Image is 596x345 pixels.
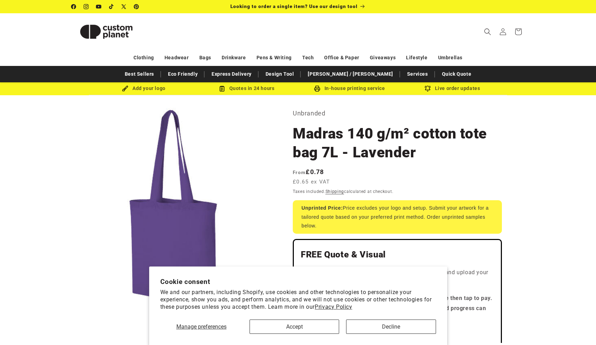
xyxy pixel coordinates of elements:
[480,24,495,39] summary: Search
[293,108,502,119] p: Unbranded
[304,68,396,80] a: [PERSON_NAME] / [PERSON_NAME]
[195,84,298,93] div: Quotes in 24 hours
[133,52,154,64] a: Clothing
[425,85,431,92] img: Order updates
[293,124,502,162] h1: Madras 140 g/m² cotton tote bag 7L - Lavender
[298,84,401,93] div: In-house printing service
[208,68,255,80] a: Express Delivery
[293,200,502,234] div: Price excludes your logo and setup. Submit your artwork for a tailored quote based on your prefer...
[230,3,358,9] span: Looking to order a single item? Use our design tool
[406,52,427,64] a: Lifestyle
[314,85,320,92] img: In-house printing
[69,13,144,50] a: Custom Planet
[262,68,298,80] a: Design Tool
[293,178,330,186] span: £0.65 ex VAT
[293,170,306,175] span: From
[222,52,246,64] a: Drinkware
[324,52,359,64] a: Office & Paper
[250,320,339,334] button: Accept
[293,188,502,195] div: Taxes included. calculated at checkout.
[438,68,475,80] a: Quick Quote
[219,85,225,92] img: Order Updates Icon
[404,68,431,80] a: Services
[346,320,436,334] button: Decline
[293,168,324,175] strong: £0.78
[176,323,227,330] span: Manage preferences
[199,52,211,64] a: Bags
[438,52,463,64] a: Umbrellas
[315,303,352,310] a: Privacy Policy
[160,289,436,310] p: We and our partners, including Shopify, use cookies and other technologies to personalize your ex...
[165,52,189,64] a: Headwear
[370,52,396,64] a: Giveaways
[561,312,596,345] iframe: Chat Widget
[160,320,242,334] button: Manage preferences
[71,108,275,312] media-gallery: Gallery Viewer
[121,68,158,80] a: Best Sellers
[92,84,195,93] div: Add your logo
[257,52,292,64] a: Pens & Writing
[301,205,343,211] strong: Unprinted Price:
[302,52,314,64] a: Tech
[122,85,128,92] img: Brush Icon
[301,249,494,260] h2: FREE Quote & Visual
[160,278,436,286] h2: Cookie consent
[71,16,141,47] img: Custom Planet
[165,68,201,80] a: Eco Friendly
[401,84,504,93] div: Live order updates
[326,189,344,194] a: Shipping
